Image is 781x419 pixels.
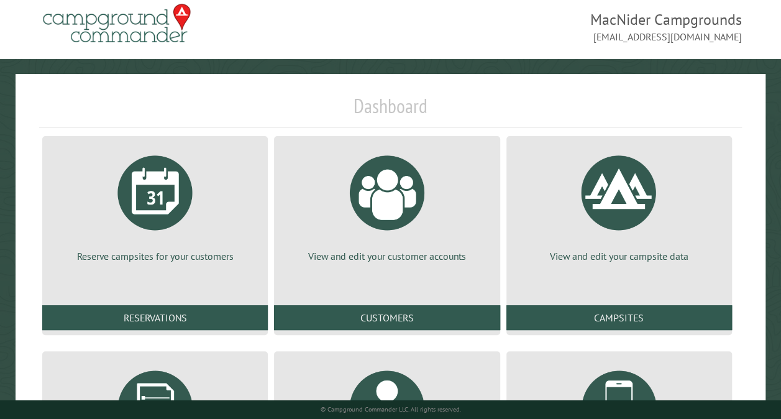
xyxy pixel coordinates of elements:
[289,146,485,263] a: View and edit your customer accounts
[39,94,742,128] h1: Dashboard
[391,9,742,44] span: MacNider Campgrounds [EMAIL_ADDRESS][DOMAIN_NAME]
[506,305,732,330] a: Campsites
[289,249,485,263] p: View and edit your customer accounts
[521,146,717,263] a: View and edit your campsite data
[521,249,717,263] p: View and edit your campsite data
[57,249,253,263] p: Reserve campsites for your customers
[274,305,500,330] a: Customers
[42,305,268,330] a: Reservations
[321,405,461,413] small: © Campground Commander LLC. All rights reserved.
[57,146,253,263] a: Reserve campsites for your customers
